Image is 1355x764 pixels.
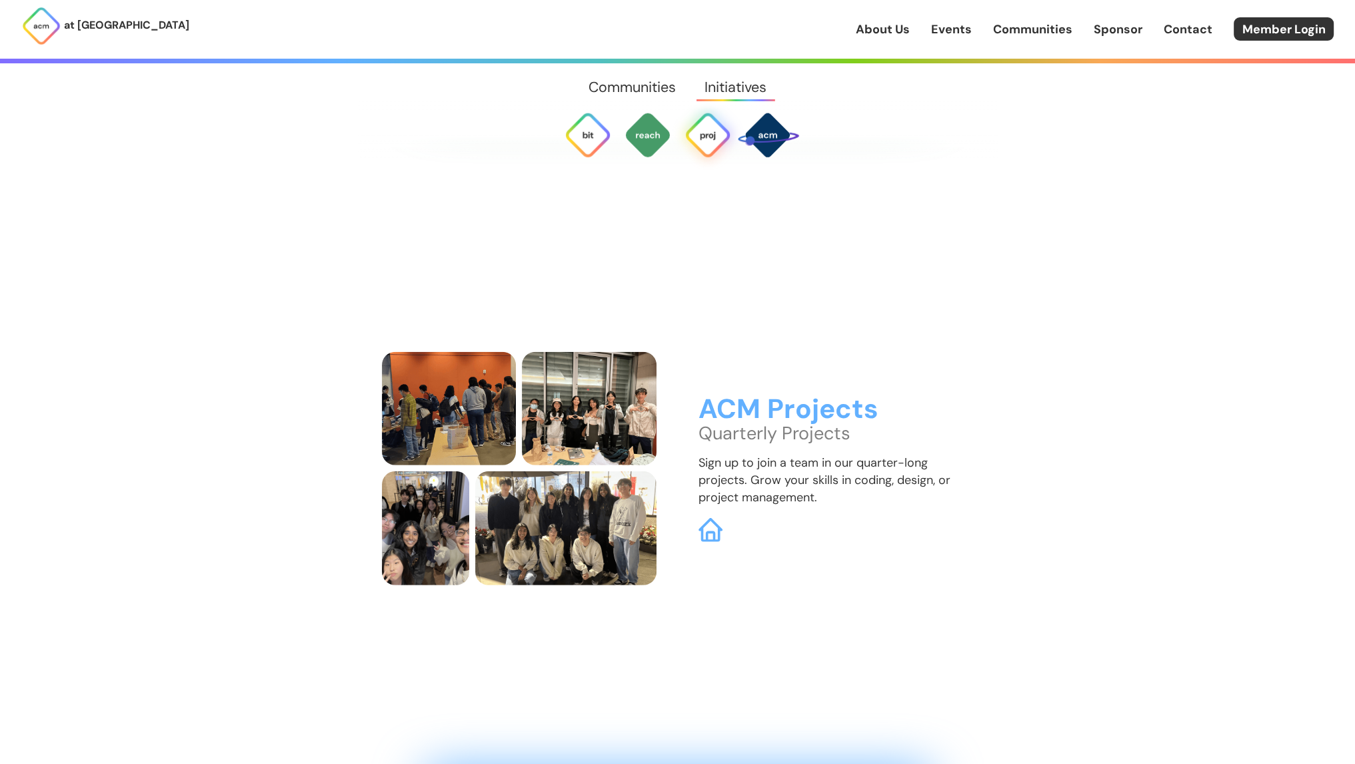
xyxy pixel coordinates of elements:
a: Contact [1164,21,1212,38]
a: Initiatives [690,63,781,111]
p: at [GEOGRAPHIC_DATA] [64,17,189,34]
img: ACM Projects [684,111,732,159]
img: SPACE [736,103,799,167]
a: Events [931,21,972,38]
p: Sign up to join a team in our quarter-long projects. Grow your skills in coding, design, or proje... [698,454,974,506]
img: a team hangs out at a social to take a break from their project [382,471,470,585]
p: Quarterly Projects [698,425,974,442]
a: Sponsor [1094,21,1142,38]
a: Communities [574,63,690,111]
h3: ACM Projects [698,395,974,425]
img: ACM Logo [21,6,61,46]
a: Communities [993,21,1072,38]
img: a project team [475,471,657,585]
a: at [GEOGRAPHIC_DATA] [21,6,189,46]
a: About Us [856,21,910,38]
a: Member Login [1234,17,1334,41]
img: ACM Outreach [624,111,672,159]
img: Bit Byte [564,111,612,159]
img: ACM Projects Website [698,518,722,542]
img: a project team makes diamond signs with their hands at project showcase, celebrating the completi... [522,352,657,466]
img: members check out projects at project showcase [382,352,517,466]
